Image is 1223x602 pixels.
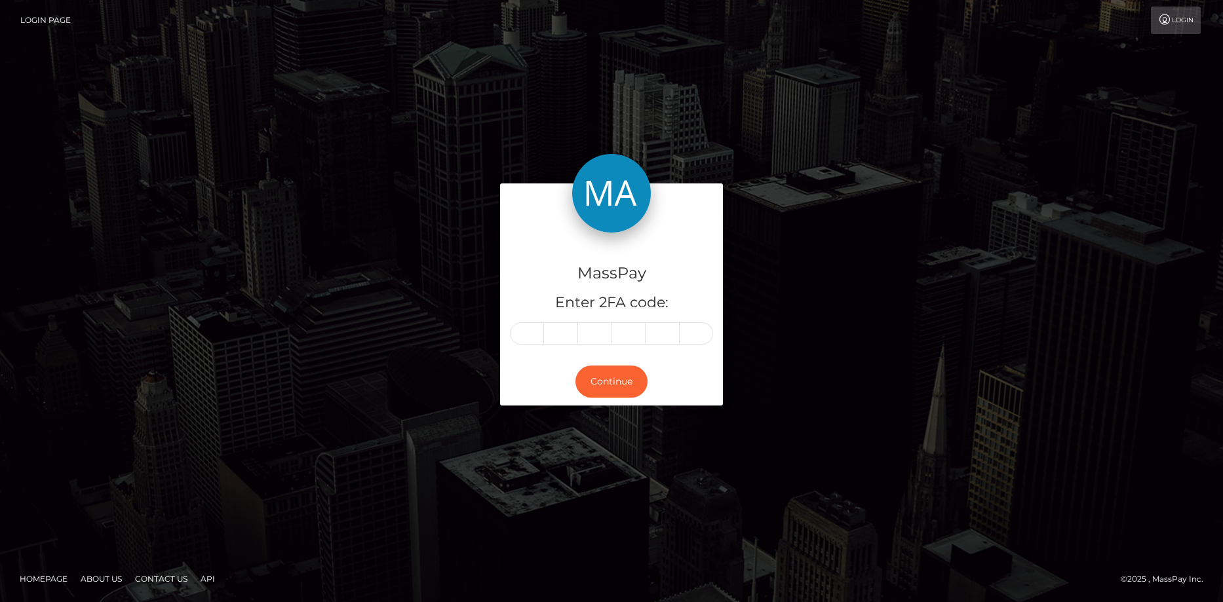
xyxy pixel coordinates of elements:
[130,569,193,589] a: Contact Us
[572,154,651,233] img: MassPay
[510,293,713,313] h5: Enter 2FA code:
[14,569,73,589] a: Homepage
[1151,7,1201,34] a: Login
[1121,572,1213,586] div: © 2025 , MassPay Inc.
[195,569,220,589] a: API
[75,569,127,589] a: About Us
[575,366,648,398] button: Continue
[20,7,71,34] a: Login Page
[510,262,713,285] h4: MassPay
